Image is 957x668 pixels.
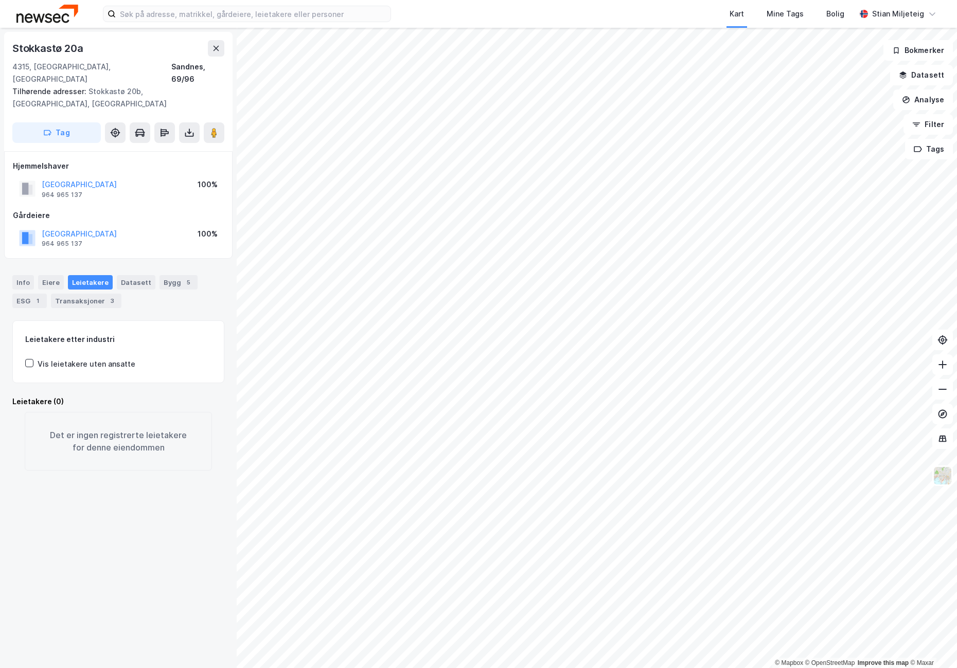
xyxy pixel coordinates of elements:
div: ESG [12,294,47,308]
div: Stian Miljeteig [872,8,924,20]
div: 964 965 137 [42,240,82,248]
button: Tags [905,139,953,159]
span: Tilhørende adresser: [12,87,88,96]
div: 3 [107,296,117,306]
div: Kontrollprogram for chat [906,619,957,668]
div: Transaksjoner [51,294,121,308]
div: 4315, [GEOGRAPHIC_DATA], [GEOGRAPHIC_DATA] [12,61,171,85]
div: Det er ingen registrerte leietakere for denne eiendommen [25,412,212,471]
div: Stokkastø 20a [12,40,85,57]
div: Stokkastø 20b, [GEOGRAPHIC_DATA], [GEOGRAPHIC_DATA] [12,85,216,110]
div: Bolig [826,8,844,20]
img: Z [933,466,952,485]
div: 100% [198,228,218,240]
div: Vis leietakere uten ansatte [38,358,135,370]
div: Leietakere (0) [12,395,224,408]
a: OpenStreetMap [805,659,855,666]
div: Kart [730,8,744,20]
div: 1 [32,296,43,306]
div: Bygg [159,275,198,290]
button: Tag [12,122,101,143]
a: Improve this map [858,659,909,666]
div: Mine Tags [767,8,804,20]
div: 964 965 137 [42,191,82,199]
div: Datasett [117,275,155,290]
div: 100% [198,178,218,191]
div: Gårdeiere [13,209,224,222]
div: Hjemmelshaver [13,160,224,172]
input: Søk på adresse, matrikkel, gårdeiere, leietakere eller personer [116,6,391,22]
div: Leietakere [68,275,113,290]
button: Filter [903,114,953,135]
div: Sandnes, 69/96 [171,61,224,85]
a: Mapbox [775,659,803,666]
div: Leietakere etter industri [25,333,211,346]
img: newsec-logo.f6e21ccffca1b3a03d2d.png [16,5,78,23]
div: 5 [183,277,193,287]
div: Info [12,275,34,290]
button: Bokmerker [883,40,953,61]
button: Analyse [893,89,953,110]
iframe: Chat Widget [906,619,957,668]
div: Eiere [38,275,64,290]
button: Datasett [890,65,953,85]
